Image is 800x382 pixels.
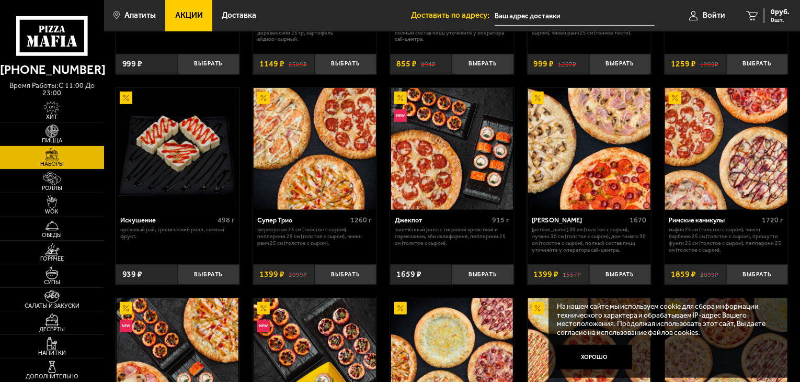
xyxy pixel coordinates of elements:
img: Супер Трио [254,88,375,210]
span: Войти [703,12,725,19]
button: Выбрать [315,264,376,285]
p: [PERSON_NAME] 30 см (толстое с сыром), Лучано 30 см (толстое с сыром), Дон Томаго 30 см (толстое ... [532,227,646,253]
img: Акционный [257,302,270,314]
div: [PERSON_NAME] [532,216,627,224]
span: 915 г [492,216,509,224]
a: АкционныйХет Трик [528,88,651,210]
img: Акционный [394,302,407,314]
span: Апатиты [124,12,156,19]
s: 894 ₽ [421,60,436,68]
div: Джекпот [395,216,489,224]
button: Хорошо [557,345,632,370]
button: Выбрать [178,54,239,74]
img: Новинка [257,320,270,332]
button: Выбрать [178,264,239,285]
span: 1149 ₽ [259,60,284,68]
span: 1399 ₽ [534,270,559,278]
span: 1659 ₽ [396,270,421,278]
a: АкционныйИскушение [116,88,239,210]
img: Хет Трик [528,88,650,210]
input: Ваш адрес доставки [495,6,655,26]
img: Новинка [120,320,132,332]
button: Выбрать [589,54,651,74]
p: На нашем сайте мы используем cookie для сбора информации технического характера и обрабатываем IP... [557,302,774,336]
span: 498 г [218,216,235,224]
img: Римские каникулы [665,88,787,210]
span: 0 шт. [771,17,790,23]
span: 0 руб. [771,8,790,16]
a: АкционныйСупер Трио [253,88,376,210]
span: 939 ₽ [122,270,143,278]
img: Искушение [117,88,238,210]
span: 1720 г [762,216,784,224]
button: Выбрать [452,264,513,285]
button: Выбрать [726,264,788,285]
span: Доставить по адресу: [411,12,495,19]
span: 1260 г [351,216,372,224]
img: Акционный [120,302,132,314]
span: 999 ₽ [122,60,143,68]
img: Акционный [120,92,132,104]
span: 855 ₽ [396,60,417,68]
p: Ореховый рай, Тропический ролл, Сочный фрукт. [120,227,235,240]
span: 1670 [630,216,646,224]
p: Мафия 25 см (толстое с сыром), Чикен Барбекю 25 см (толстое с сыром), Прошутто Фунги 25 см (толст... [669,227,784,253]
img: Акционный [257,92,270,104]
img: Акционный [532,302,544,314]
img: Джекпот [391,88,513,210]
button: Выбрать [452,54,513,74]
s: 2099 ₽ [700,270,718,278]
img: Акционный [669,92,681,104]
s: 1557 ₽ [563,270,581,278]
p: Фермерская 25 см (толстое с сыром), Пепперони 25 см (толстое с сыром), Чикен Ранч 25 см (толстое ... [258,227,372,246]
button: Выбрать [315,54,376,74]
p: Запечённый ролл с тигровой креветкой и пармезаном, Эби Калифорния, Пепперони 25 см (толстое с сыр... [395,227,509,246]
a: АкционныйРимские каникулы [665,88,788,210]
s: 2589 ₽ [289,60,307,68]
img: Акционный [532,92,544,104]
div: Римские каникулы [669,216,760,224]
span: Доставка [222,12,256,19]
button: Выбрать [589,264,651,285]
s: 2099 ₽ [289,270,307,278]
a: АкционныйНовинкаДжекпот [390,88,513,210]
s: 1207 ₽ [558,60,577,68]
span: 1859 ₽ [671,270,696,278]
span: 999 ₽ [534,60,554,68]
img: Акционный [394,92,407,104]
span: Акции [175,12,203,19]
img: Новинка [394,109,407,122]
div: Супер Трио [258,216,348,224]
div: Искушение [120,216,215,224]
span: 1399 ₽ [259,270,284,278]
button: Выбрать [726,54,788,74]
s: 1999 ₽ [700,60,718,68]
span: 1259 ₽ [671,60,696,68]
